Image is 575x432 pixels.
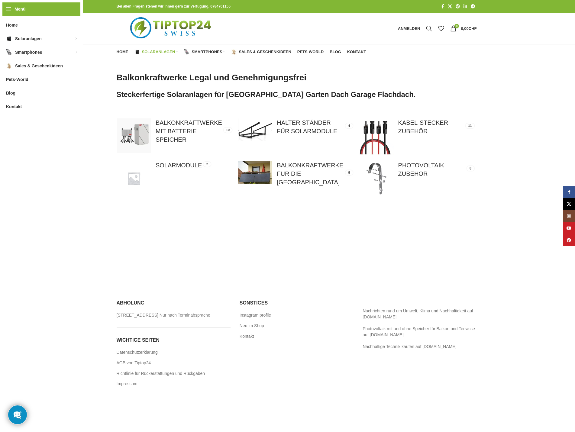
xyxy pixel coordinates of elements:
img: Smartphones [6,49,12,55]
a: Logo der Website [117,26,226,31]
a: Instagram Social Link [563,210,575,222]
span: Kontakt [6,101,22,112]
span: Menü [15,6,26,12]
a: Facebook Social Link [440,2,446,11]
span: Smartphones [15,47,42,58]
a: Impressum [117,381,138,387]
a: X Social Link [446,2,454,11]
a: Kontakt [347,46,366,58]
span: Smartphones [192,50,222,54]
span: Kontakt [347,50,366,54]
span: Solaranlagen [15,33,42,44]
span: Blog [330,50,341,54]
a: Facebook Social Link [563,186,575,198]
img: Smartphones [184,49,189,55]
span: Anmelden [398,27,420,31]
a: Pinterest Social Link [563,234,575,246]
a: Photovoltaik mit und ohne Speicher für Balkon und Terrasse auf [DOMAIN_NAME] [363,326,475,337]
div: Meine Wunschliste [435,22,447,34]
a: Kontakt [240,334,254,340]
a: Smartphones [184,46,225,58]
img: Sales & Geschenkideen [231,49,237,55]
a: Pinterest Social Link [454,2,462,11]
a: Richtlinie für Rückerstattungen und Rückgaben [117,371,206,377]
img: Sales & Geschenkideen [6,63,12,69]
div: Hauptnavigation [114,46,369,58]
a: Neu im Shop [240,323,265,329]
a: 0 0,00CHF [447,22,480,34]
span: Pets-World [297,50,324,54]
span: Home [6,20,18,31]
img: Tiptop24 Nachhaltige & Faire Produkte [117,13,226,44]
span: 0 [454,24,459,28]
span: Sales & Geschenkideen [15,60,63,71]
a: YouTube Social Link [563,222,575,234]
h5: Abholung [117,300,231,306]
h2: Steckerfertige Solaranlagen für [GEOGRAPHIC_DATA] Garten Dach Garage Flachdach. [117,89,477,100]
a: Nachhaltige Technik kaufen auf [DOMAIN_NAME] [363,344,456,349]
a: Instagram profile [240,312,272,318]
img: Solaranlagen [134,49,140,55]
a: Home [117,46,128,58]
a: Sales & Geschenkideen [231,46,291,58]
a: Pets-World [297,46,324,58]
span: Home [117,50,128,54]
strong: Bei allen Fragen stehen wir Ihnen gern zur Verfügung. 0784701155 [117,4,231,8]
h5: Sonstiges [240,300,354,306]
a: Solaranlagen [134,46,178,58]
a: X Social Link [563,198,575,210]
img: Solaranlagen [6,36,12,42]
a: Telegram Social Link [469,2,477,11]
span: CHF [469,26,477,31]
a: Nachrichten rund um Umwelt, Klima und Nachhaltigkeit auf [DOMAIN_NAME] [363,308,473,319]
a: Blog [330,46,341,58]
h1: Balkonkraftwerke Legal und Genehmigungsfrei [117,72,477,83]
a: Suche [423,22,435,34]
a: Anmelden [395,22,423,34]
span: Pets-World [6,74,28,85]
a: AGB von Tiptop24 [117,360,152,366]
a: LinkedIn Social Link [462,2,469,11]
span: Sales & Geschenkideen [239,50,291,54]
bdi: 0,00 [461,26,476,31]
h5: Wichtige seiten [117,337,231,343]
a: Datenschutzerklärung [117,350,158,356]
span: Solaranlagen [142,50,175,54]
a: [STREET_ADDRESS] Nur nach Terminabsprache [117,312,211,318]
span: Blog [6,88,15,98]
